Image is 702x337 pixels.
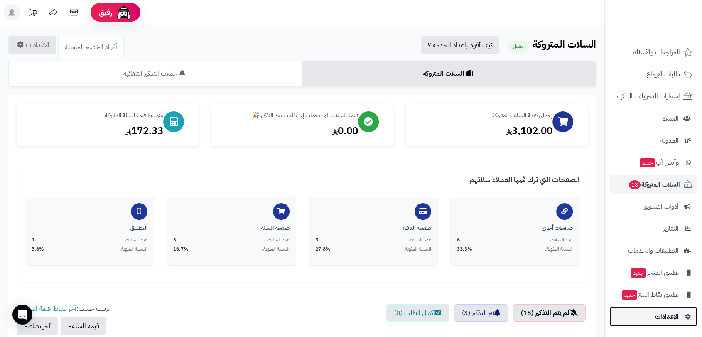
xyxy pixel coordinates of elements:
a: اكمال الطلب (0) [386,304,449,322]
span: تطبيق المتجر [630,267,679,278]
span: عدد السلات: [265,236,290,244]
a: المراجعات والأسئلة [610,42,697,62]
a: لم يتم التذكير (18) [513,304,586,322]
a: تطبيق المتجرجديد [610,263,697,283]
span: المراجعات والأسئلة [633,47,680,58]
span: عدد السلات: [407,236,431,244]
span: السلات المتروكة [628,179,680,190]
span: التقارير [663,223,679,234]
button: آخر نشاط [17,317,58,335]
b: السلات المتروكة [533,37,596,52]
a: حملات التذكير التلقائية [8,61,302,86]
span: 18 [629,180,641,189]
a: تطبيق نقاط البيعجديد [610,285,697,305]
div: 3,102.00 [414,124,552,138]
a: وآتس آبجديد [610,153,697,172]
span: جديد [622,290,637,300]
div: صفحة السلة [173,224,289,232]
a: الإعدادات [610,307,697,327]
a: إشعارات التحويلات البنكية [610,86,697,106]
button: قيمة السلة [61,317,106,335]
span: المدونة [660,135,679,146]
div: Open Intercom Messenger [12,305,32,325]
div: التطبيق [32,224,147,232]
span: أدوات التسويق [643,201,679,212]
a: قيمة السلة [23,304,51,314]
span: النسبة المئوية: [120,246,147,253]
span: 27.8% [315,246,331,253]
div: 172.33 [25,124,163,138]
a: طلبات الإرجاع [610,64,697,84]
span: 16.7% [173,246,189,253]
span: 5.6% [32,246,44,253]
span: النسبة المئوية: [403,246,431,253]
a: أدوات التسويق [610,197,697,216]
span: 5 [315,236,318,244]
span: رفيق [99,7,112,17]
a: آخر نشاط [53,304,76,314]
a: الاعدادات [8,36,56,54]
span: 3 [173,236,176,244]
span: جديد [631,268,646,278]
div: صفحات أخرى [457,224,573,232]
img: ai-face.png [115,4,132,21]
span: طلبات الإرجاع [646,69,680,80]
div: 0.00 [219,124,358,138]
a: التطبيقات والخدمات [610,241,697,261]
a: تحديثات المنصة [22,4,43,23]
div: قيمة السلات التي تحولت إلى طلبات بعد التذكير 🎉 [219,111,358,120]
span: التطبيقات والخدمات [628,245,679,256]
small: مفعل [508,41,528,52]
span: تطبيق نقاط البيع [621,289,679,300]
span: عدد السلات: [123,236,147,244]
span: العملاء [663,113,679,124]
span: إشعارات التحويلات البنكية [617,91,680,102]
div: إجمالي قيمة السلات المتروكة [414,111,552,120]
span: النسبة المئوية: [262,246,290,253]
a: العملاء [610,108,697,128]
span: وآتس آب [639,157,679,168]
span: 33.3% [457,246,472,253]
a: المدونة [610,130,697,150]
span: النسبة المئوية: [545,246,573,253]
div: صفحة الدفع [315,224,431,232]
a: تم التذكير (3) [454,304,508,322]
a: أكواد الخصم المرسلة [58,36,124,58]
span: الإعدادات [655,311,679,322]
h4: الصفحات التي ترك فيها العملاء سلاتهم [25,175,579,188]
span: 1 [32,236,34,244]
span: 6 [457,236,460,244]
span: عدد السلات: [549,236,573,244]
a: كيف أقوم باعداد الخدمة ؟ [421,36,499,54]
div: متوسط قيمة السلة المتروكة [25,111,163,120]
ul: ترتيب حسب: - [17,304,110,335]
a: السلات المتروكة18 [610,175,697,194]
a: السلات المتروكة [302,61,596,86]
a: التقارير [610,219,697,239]
span: جديد [640,158,655,167]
